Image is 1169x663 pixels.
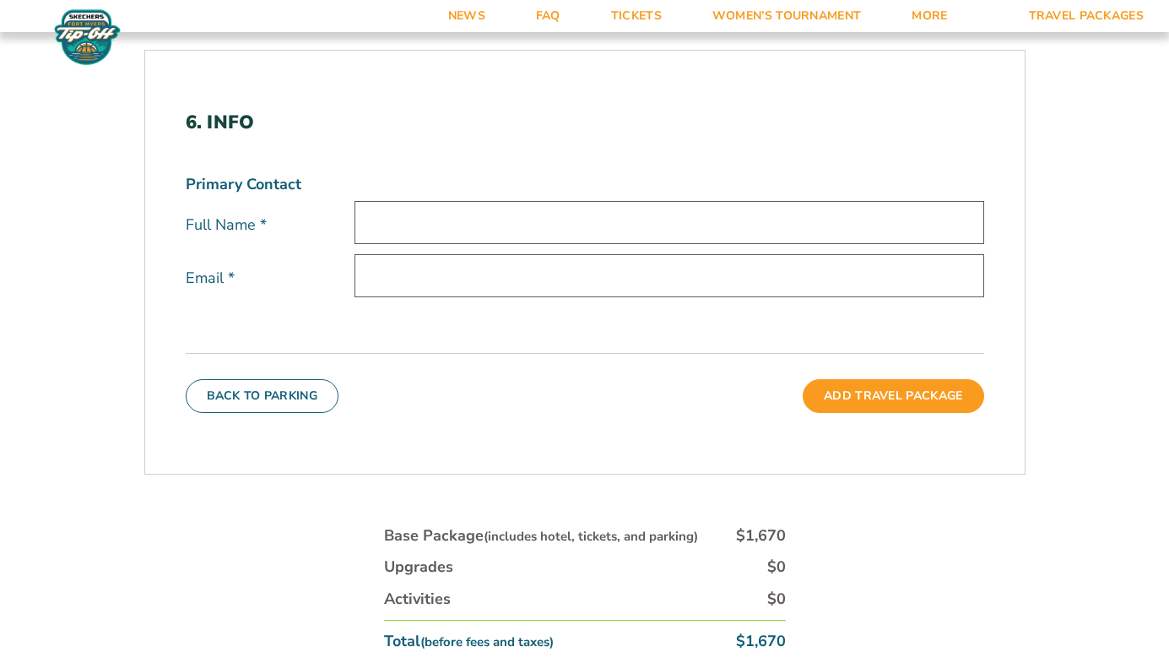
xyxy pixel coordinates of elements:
[384,589,451,610] div: Activities
[384,631,554,652] div: Total
[736,631,786,652] div: $1,670
[420,633,554,650] small: (before fees and taxes)
[186,268,354,289] label: Email *
[484,528,698,545] small: (includes hotel, tickets, and parking)
[803,379,983,413] button: Add Travel Package
[384,557,453,578] div: Upgrades
[51,8,124,66] img: Fort Myers Tip-Off
[186,174,301,195] strong: Primary Contact
[767,557,786,578] div: $0
[767,589,786,610] div: $0
[186,111,984,133] h2: 6. Info
[186,215,354,236] label: Full Name *
[186,379,339,413] button: Back To Parking
[384,525,698,546] div: Base Package
[736,525,786,546] div: $1,670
